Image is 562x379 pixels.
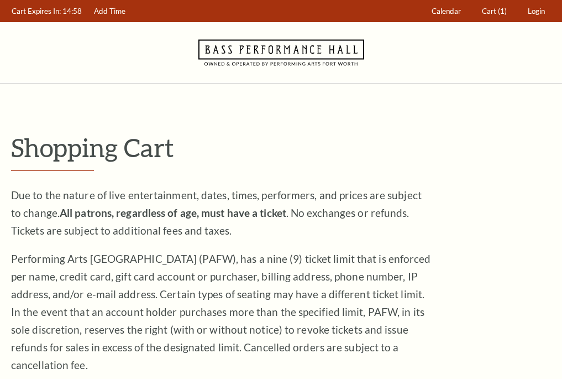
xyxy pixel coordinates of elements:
[523,1,550,22] a: Login
[11,250,431,374] p: Performing Arts [GEOGRAPHIC_DATA] (PAFW), has a nine (9) ticket limit that is enforced per name, ...
[11,133,551,162] p: Shopping Cart
[12,7,61,15] span: Cart Expires In:
[89,1,131,22] a: Add Time
[60,206,286,219] strong: All patrons, regardless of age, must have a ticket
[482,7,496,15] span: Cart
[432,7,461,15] span: Calendar
[498,7,507,15] span: (1)
[11,189,422,237] span: Due to the nature of live entertainment, dates, times, performers, and prices are subject to chan...
[427,1,466,22] a: Calendar
[477,1,512,22] a: Cart (1)
[528,7,545,15] span: Login
[62,7,82,15] span: 14:58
